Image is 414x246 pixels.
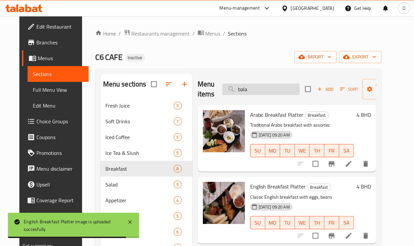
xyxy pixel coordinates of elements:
span: Branches [36,38,83,46]
span: MO [268,218,277,228]
div: Appetizer4 [100,192,192,208]
img: English Breakfast Platter [203,182,245,224]
span: Sort [340,86,358,93]
button: delete [358,156,374,172]
span: Add [316,86,334,93]
span: Choice Groups [36,117,83,125]
span: Arabic Breakfast Platter [250,110,304,120]
span: TU [283,218,292,228]
span: Select to update [309,229,322,243]
button: TH [310,216,324,229]
span: Edit Menu [33,102,83,110]
a: Home [95,30,116,37]
h2: Menu items [198,79,215,99]
a: Menus [22,50,89,66]
span: Iced Coffee [106,133,174,141]
span: Cold Mezza [106,212,174,220]
button: MO [265,216,280,229]
button: SA [339,216,354,229]
span: Appetizer [106,196,174,204]
span: Full Menu View [33,86,83,94]
button: Sort [338,84,360,94]
div: Hot Mezza6 [100,224,192,240]
span: Menus [38,54,83,62]
li: / [193,30,195,37]
button: delete [358,228,374,244]
span: Promotions [36,149,83,157]
span: Grocery Checklist [36,212,83,220]
div: items [174,196,182,204]
span: Coverage Report [36,196,83,204]
button: Add [315,84,336,94]
div: Cold Mezza5 [100,208,192,224]
span: 6 [174,229,182,235]
span: Breakfast [305,111,329,119]
span: export [344,53,376,61]
div: Salad5 [100,177,192,192]
span: Menus [206,30,221,37]
button: WE [295,144,310,157]
span: Ice Tea & Slush [106,149,174,157]
h6: 4 BHD [357,110,371,119]
div: Menu-management [220,4,260,12]
span: Restaurants management [132,30,190,37]
span: Sections [228,30,247,37]
span: Edit Restaurant [36,23,83,31]
span: Coupons [36,133,83,141]
span: 7 [174,118,182,125]
span: SA [342,218,351,228]
div: Iced Coffee5 [100,129,192,145]
span: FR [327,218,337,228]
span: 5 [174,134,182,140]
a: Choice Groups [22,113,89,129]
a: Coverage Report [22,192,89,208]
span: Breakfast [308,184,331,191]
button: export [339,51,381,63]
span: SU [253,218,263,228]
span: TH [312,218,322,228]
a: Menus [198,29,221,38]
a: Edit Menu [28,98,89,113]
span: Menu disclaimer [36,165,83,173]
a: Coupons [22,129,89,145]
span: [DATE] 09:20 AM [256,132,293,138]
a: Edit Restaurant [22,19,89,35]
span: Manage items [368,81,401,97]
div: items [174,165,182,173]
span: FR [327,146,337,156]
span: 8 [174,166,182,172]
button: TH [310,144,324,157]
a: Restaurants management [124,29,190,38]
span: C6 CAFE [95,50,123,64]
span: Sections [33,70,83,78]
span: import [300,53,331,61]
a: Full Menu View [28,82,89,98]
span: Hot Mezza [106,228,174,236]
h2: Menu sections [103,79,146,89]
button: TU [280,144,295,157]
span: WE [297,218,307,228]
button: SA [339,144,354,157]
button: FR [324,216,339,229]
span: Select to update [309,157,322,171]
div: items [174,212,182,220]
div: Breakfast [307,183,331,191]
span: TU [283,146,292,156]
button: TU [280,216,295,229]
li: / [119,30,121,37]
button: Branch-specific-item [324,156,339,172]
span: SA [342,146,351,156]
button: SU [250,144,265,157]
a: Edit menu item [345,160,353,168]
span: Add item [315,84,336,94]
nav: breadcrumb [95,29,381,38]
div: Breakfast [305,111,329,119]
span: MO [268,146,277,156]
span: WE [297,146,307,156]
span: 5 [174,103,182,109]
button: Manage items [362,79,406,99]
img: Arabic Breakfast Platter [203,110,245,152]
p: Classic English breakfast with eggs, beans [250,193,354,201]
